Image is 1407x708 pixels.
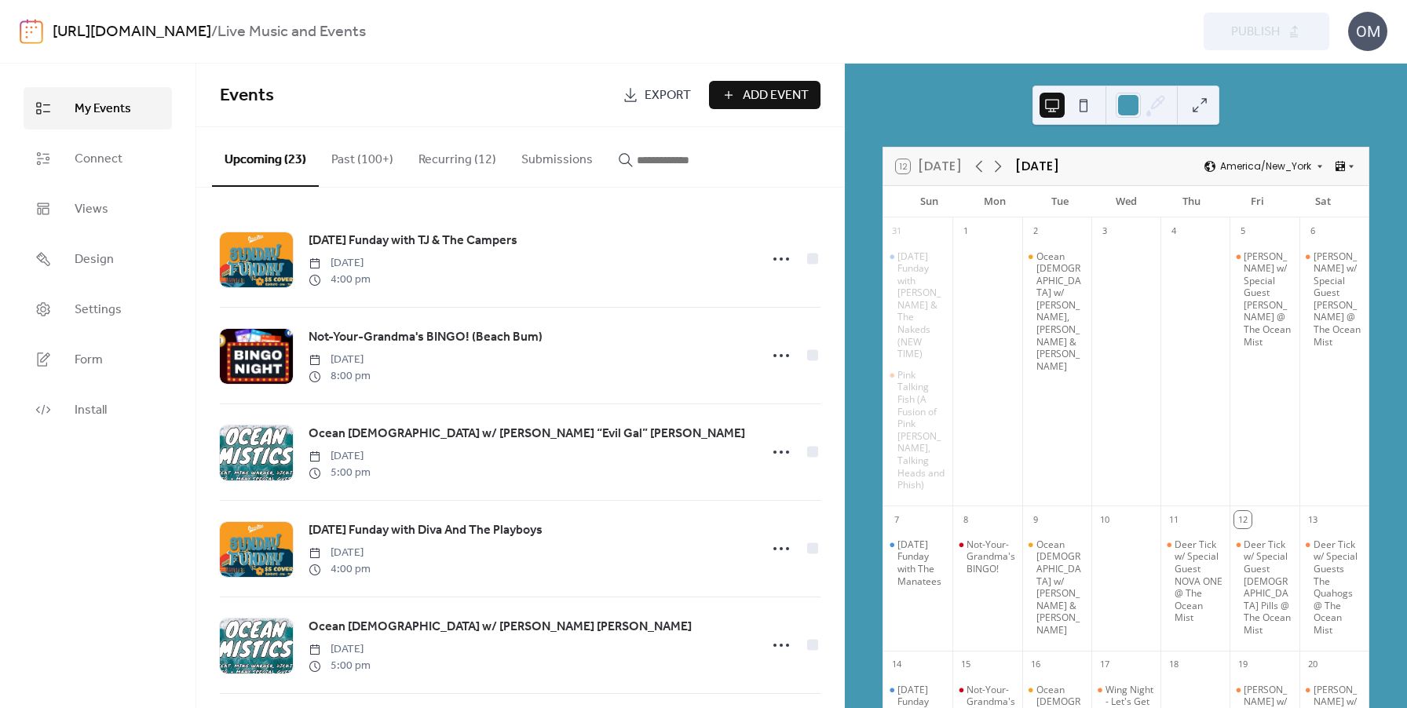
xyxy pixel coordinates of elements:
[1304,223,1321,240] div: 6
[309,641,371,658] span: [DATE]
[309,327,543,348] a: Not-Your-Grandma's BINGO! (Beach Bum)
[406,127,509,185] button: Recurring (12)
[309,232,517,250] span: [DATE] Funday with TJ & The Campers
[897,369,946,491] div: Pink Talking Fish (A Fusion of Pink [PERSON_NAME], Talking Heads and Phish)
[20,19,43,44] img: logo
[1299,538,1369,637] div: Deer Tick w/ Special Guests The Quahogs @ The Ocean Mist
[309,561,371,578] span: 4:00 pm
[1027,511,1044,528] div: 9
[75,351,103,370] span: Form
[1234,223,1252,240] div: 5
[309,520,543,541] a: [DATE] Funday with Diva And The Playboys
[309,328,543,347] span: Not-Your-Grandma's BINGO! (Beach Bum)
[309,448,371,465] span: [DATE]
[309,521,543,540] span: [DATE] Funday with Diva And The Playboys
[24,188,172,230] a: Views
[75,200,108,219] span: Views
[1304,511,1321,528] div: 13
[309,545,371,561] span: [DATE]
[1093,186,1159,217] div: Wed
[1022,250,1091,373] div: Ocean Mistics w/ Keith Munslow, Pam Murray & Sam Gentile
[883,538,952,587] div: Sunday Funday with The Manatees
[1096,656,1113,673] div: 17
[309,425,745,443] span: Ocean [DEMOGRAPHIC_DATA] w/ [PERSON_NAME] “Evil Gal” [PERSON_NAME]
[1234,656,1252,673] div: 19
[1234,511,1252,528] div: 12
[309,617,692,637] a: Ocean [DEMOGRAPHIC_DATA] w/ [PERSON_NAME] [PERSON_NAME]
[709,81,820,109] button: Add Event
[309,352,371,368] span: [DATE]
[1244,250,1292,349] div: [PERSON_NAME] w/ Special Guest [PERSON_NAME] @ The Ocean Mist
[309,368,371,385] span: 8:00 pm
[1096,223,1113,240] div: 3
[309,272,371,288] span: 4:00 pm
[743,86,809,105] span: Add Event
[1165,511,1182,528] div: 11
[309,231,517,251] a: [DATE] Funday with TJ & The Campers
[1027,223,1044,240] div: 2
[1028,186,1094,217] div: Tue
[1290,186,1356,217] div: Sat
[645,86,691,105] span: Export
[611,81,703,109] a: Export
[1225,186,1291,217] div: Fri
[75,100,131,119] span: My Events
[957,656,974,673] div: 15
[1027,656,1044,673] div: 16
[24,238,172,280] a: Design
[888,656,905,673] div: 14
[309,255,371,272] span: [DATE]
[24,87,172,130] a: My Events
[1165,656,1182,673] div: 18
[1022,538,1091,637] div: Ocean Mistics w/ Dave Howard & Neal Vitullo
[319,127,406,185] button: Past (100+)
[1230,538,1299,637] div: Deer Tick w/ Special Guest Lady Pills @ The Ocean Mist
[952,538,1021,575] div: Not-Your-Grandma's BINGO!
[957,223,974,240] div: 1
[967,538,1015,575] div: Not-Your-Grandma's BINGO!
[897,538,946,587] div: [DATE] Funday with The Manatees
[24,389,172,431] a: Install
[211,17,217,47] b: /
[1348,12,1387,51] div: OM
[1015,157,1059,176] div: [DATE]
[888,223,905,240] div: 31
[309,618,692,637] span: Ocean [DEMOGRAPHIC_DATA] w/ [PERSON_NAME] [PERSON_NAME]
[1314,538,1362,637] div: Deer Tick w/ Special Guests The Quahogs @ The Ocean Mist
[24,288,172,330] a: Settings
[883,250,952,360] div: Sunday Funday with Steve Smith & The Nakeds (NEW TIME)
[1159,186,1225,217] div: Thu
[888,511,905,528] div: 7
[1036,538,1085,637] div: Ocean [DEMOGRAPHIC_DATA] w/ [PERSON_NAME] & [PERSON_NAME]
[1096,511,1113,528] div: 10
[1036,250,1085,373] div: Ocean [DEMOGRAPHIC_DATA] w/ [PERSON_NAME], [PERSON_NAME] & [PERSON_NAME]
[309,424,745,444] a: Ocean [DEMOGRAPHIC_DATA] w/ [PERSON_NAME] “Evil Gal” [PERSON_NAME]
[896,186,962,217] div: Sun
[509,127,605,185] button: Submissions
[212,127,319,187] button: Upcoming (23)
[897,250,946,360] div: [DATE] Funday with [PERSON_NAME] & The Nakeds (NEW TIME)
[75,150,122,169] span: Connect
[1314,250,1362,349] div: [PERSON_NAME] w/ Special Guest [PERSON_NAME] @ The Ocean Mist
[1230,250,1299,349] div: MYKAL ROSE w/ Special Guest Nena Belén @ The Ocean Mist
[1165,223,1182,240] div: 4
[309,465,371,481] span: 5:00 pm
[883,369,952,491] div: Pink Talking Fish (A Fusion of Pink Floyd, Talking Heads and Phish)
[220,78,274,113] span: Events
[1299,250,1369,349] div: Jesse Royal w/ Special Guest Mike Pinto @ The Ocean Mist
[1244,538,1292,637] div: Deer Tick w/ Special Guest [DEMOGRAPHIC_DATA] Pills @ The Ocean Mist
[24,137,172,180] a: Connect
[1175,538,1223,624] div: Deer Tick w/ Special Guest NOVA ONE @ The Ocean Mist
[24,338,172,381] a: Form
[217,17,366,47] b: Live Music and Events
[1304,656,1321,673] div: 20
[1160,538,1230,624] div: Deer Tick w/ Special Guest NOVA ONE @ The Ocean Mist
[957,511,974,528] div: 8
[309,658,371,674] span: 5:00 pm
[962,186,1028,217] div: Mon
[75,301,122,319] span: Settings
[75,250,114,269] span: Design
[75,401,107,420] span: Install
[53,17,211,47] a: [URL][DOMAIN_NAME]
